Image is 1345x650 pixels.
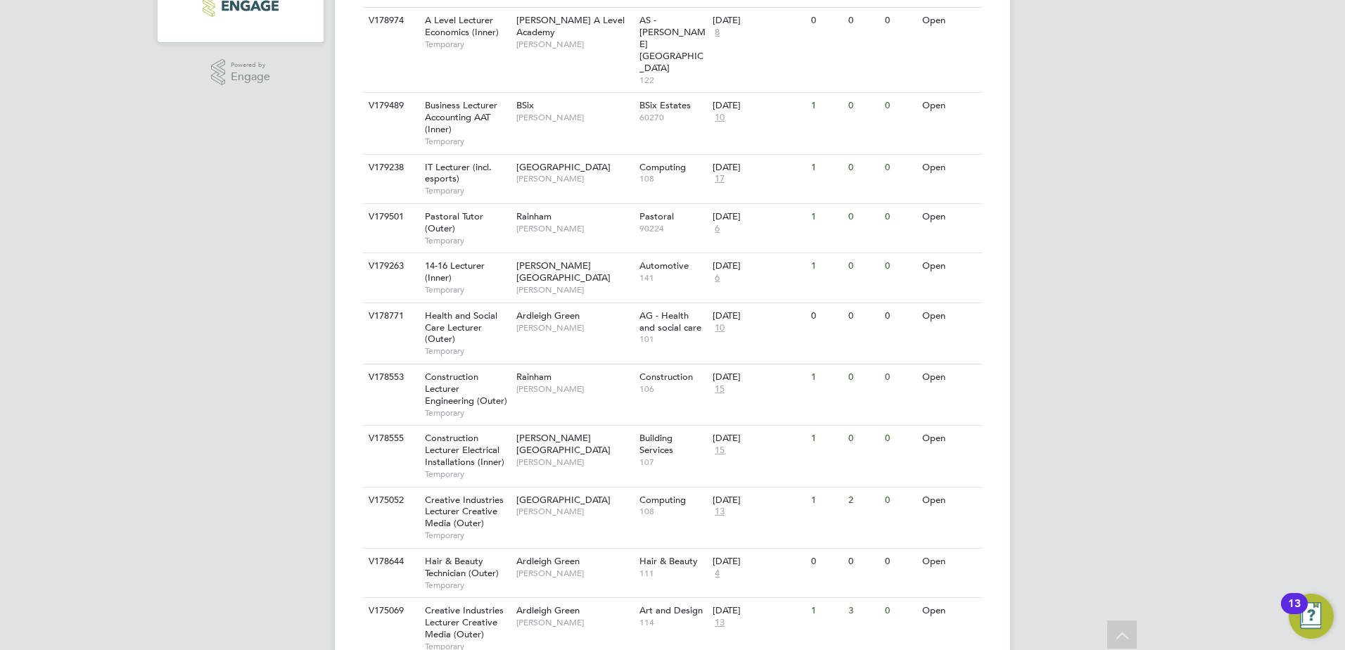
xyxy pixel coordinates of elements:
span: Creative Industries Lecturer Creative Media (Outer) [425,494,504,530]
span: 6 [713,223,722,235]
span: 106 [639,383,706,395]
div: V178553 [365,364,414,390]
span: 111 [639,568,706,579]
div: 0 [845,155,881,181]
div: Open [919,598,980,624]
span: 17 [713,173,727,185]
div: 0 [881,303,918,329]
span: Ardleigh Green [516,555,580,567]
span: 141 [639,272,706,283]
span: 10 [713,322,727,334]
span: BSix Estates [639,99,691,111]
div: 1 [808,598,844,624]
span: BSix [516,99,534,111]
div: Open [919,155,980,181]
div: Open [919,93,980,119]
div: 0 [881,93,918,119]
div: V179489 [365,93,414,119]
div: [DATE] [713,100,804,112]
span: Rainham [516,371,552,383]
span: [PERSON_NAME] [516,322,632,333]
div: 0 [881,549,918,575]
div: [DATE] [713,15,804,27]
div: [DATE] [713,495,804,506]
div: 0 [808,303,844,329]
span: Business Lecturer Accounting AAT (Inner) [425,99,497,135]
div: 0 [845,549,881,575]
div: 1 [808,364,844,390]
div: Open [919,549,980,575]
div: 0 [845,426,881,452]
div: V175052 [365,487,414,514]
span: Engage [231,71,270,83]
span: Hair & Beauty [639,555,698,567]
div: [DATE] [713,433,804,445]
span: Computing [639,161,686,173]
div: 1 [808,253,844,279]
span: Art and Design [639,604,703,616]
span: Construction Lecturer Engineering (Outer) [425,371,507,407]
span: Temporary [425,136,509,147]
a: Powered byEngage [211,59,271,86]
span: 6 [713,272,722,284]
span: Temporary [425,469,509,480]
span: Temporary [425,185,509,196]
div: 0 [845,8,881,34]
span: Temporary [425,580,509,591]
span: Ardleigh Green [516,604,580,616]
span: [PERSON_NAME] [516,112,632,123]
span: Pastoral [639,210,674,222]
div: 0 [881,8,918,34]
span: A Level Lecturer Economics (Inner) [425,14,499,38]
span: [PERSON_NAME] [516,173,632,184]
span: 13 [713,617,727,629]
div: [DATE] [713,162,804,174]
div: 1 [808,487,844,514]
span: [PERSON_NAME] [516,568,632,579]
div: Open [919,487,980,514]
div: V179263 [365,253,414,279]
span: [PERSON_NAME] [516,383,632,395]
span: [PERSON_NAME] [516,506,632,517]
span: 114 [639,617,706,628]
span: AS - [PERSON_NAME][GEOGRAPHIC_DATA] [639,14,706,74]
div: V175069 [365,598,414,624]
div: 0 [881,364,918,390]
span: [PERSON_NAME][GEOGRAPHIC_DATA] [516,260,611,283]
div: 1 [808,204,844,230]
span: 108 [639,173,706,184]
span: [PERSON_NAME] [516,284,632,295]
div: 0 [881,253,918,279]
span: Rainham [516,210,552,222]
span: 122 [639,75,706,86]
div: [DATE] [713,371,804,383]
div: Open [919,204,980,230]
span: 4 [713,568,722,580]
div: V179238 [365,155,414,181]
span: [PERSON_NAME][GEOGRAPHIC_DATA] [516,432,611,456]
div: 3 [845,598,881,624]
div: Open [919,303,980,329]
span: [PERSON_NAME] [516,617,632,628]
span: Temporary [425,235,509,246]
span: [PERSON_NAME] A Level Academy [516,14,625,38]
span: Temporary [425,345,509,357]
div: 0 [808,8,844,34]
div: 0 [845,253,881,279]
div: 0 [881,426,918,452]
div: 1 [808,93,844,119]
button: Open Resource Center, 13 new notifications [1289,594,1334,639]
span: [PERSON_NAME] [516,39,632,50]
div: [DATE] [713,310,804,322]
div: 0 [881,487,918,514]
div: 1 [808,426,844,452]
span: [GEOGRAPHIC_DATA] [516,494,611,506]
div: V178644 [365,549,414,575]
span: Building Services [639,432,673,456]
span: [GEOGRAPHIC_DATA] [516,161,611,173]
div: Open [919,426,980,452]
span: Health and Social Care Lecturer (Outer) [425,310,497,345]
div: 0 [881,204,918,230]
span: 15 [713,445,727,457]
span: Temporary [425,530,509,541]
